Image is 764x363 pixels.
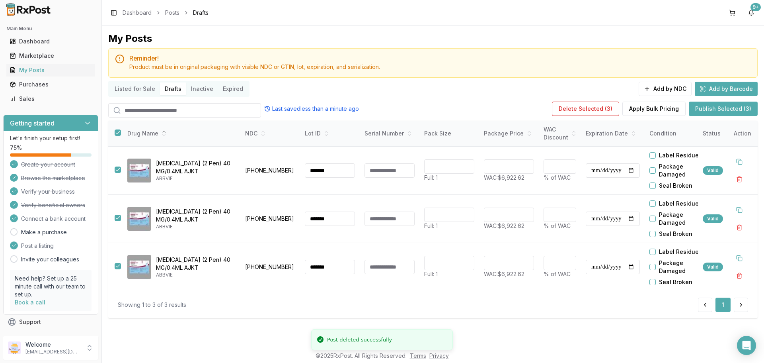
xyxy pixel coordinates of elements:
a: Book a call [15,299,45,306]
label: Seal Broken [659,230,692,238]
button: Delete Selected (3) [552,102,619,116]
div: Drug Name [127,130,234,137]
a: Privacy [429,352,449,359]
span: Browse the marketplace [21,174,85,182]
label: Package Damaged [659,259,704,275]
img: Humira (2 Pen) 40 MG/0.4ML AJKT [127,207,151,231]
button: Duplicate [732,203,746,217]
span: WAC: $6,922.62 [484,174,524,181]
a: Posts [165,9,179,17]
button: Sales [3,92,98,105]
label: Label Residue [659,200,699,208]
div: Serial Number [364,130,415,137]
label: Seal Broken [659,182,692,190]
span: % of WAC [544,174,571,181]
p: [PHONE_NUMBER] [245,215,295,223]
button: Feedback [3,329,98,343]
div: Valid [703,263,723,271]
p: [PHONE_NUMBER] [245,167,295,175]
button: Delete [732,220,746,235]
button: Inactive [186,82,218,95]
span: Drafts [193,9,209,17]
button: Listed for Sale [110,82,160,95]
label: Package Damaged [659,163,704,179]
a: Invite your colleagues [21,255,79,263]
span: % of WAC [544,222,571,229]
div: Sales [10,95,92,103]
div: Product must be in original packaging with visible NDC or GTIN, lot, expiration, and serialization. [129,63,751,71]
img: Humira (2 Pen) 40 MG/0.4ML AJKT [127,255,151,279]
div: Dashboard [10,37,92,45]
div: WAC Discount [544,126,576,141]
p: Let's finish your setup first! [10,134,92,142]
p: [MEDICAL_DATA] (2 Pen) 40 MG/0.4ML AJKT [156,208,234,224]
button: 9+ [745,6,758,19]
button: 1 [715,298,731,312]
a: Dashboard [123,9,152,17]
div: Marketplace [10,52,92,60]
th: Condition [645,121,704,147]
label: Seal Broken [659,278,692,286]
p: ABBVIE [156,175,234,182]
img: User avatar [8,341,21,354]
a: Marketplace [6,49,95,63]
div: Post deleted successfully [327,336,392,344]
button: My Posts [3,64,98,77]
div: Valid [703,166,723,175]
a: Sales [6,92,95,106]
span: WAC: $6,922.62 [484,271,524,277]
p: Welcome [25,341,81,349]
h2: Main Menu [6,26,95,32]
button: Expired [218,82,248,95]
button: Duplicate [732,155,746,169]
a: Purchases [6,77,95,92]
span: Connect a bank account [21,215,86,223]
button: Delete [732,269,746,283]
div: NDC [245,130,295,137]
div: Expiration Date [586,130,640,137]
th: Action [727,121,758,147]
button: Purchases [3,78,98,91]
span: Feedback [19,332,46,340]
button: Drafts [160,82,186,95]
div: My Posts [10,66,92,74]
button: Publish Selected (3) [689,102,758,116]
button: Marketplace [3,49,98,62]
p: ABBVIE [156,272,234,278]
span: 75 % [10,144,22,152]
div: Lot ID [305,130,355,137]
div: Showing 1 to 3 of 3 results [118,301,186,309]
img: RxPost Logo [3,3,54,16]
span: Create your account [21,161,75,169]
span: % of WAC [544,271,571,277]
label: Label Residue [659,151,699,159]
div: Open Intercom Messenger [737,336,756,355]
a: My Posts [6,63,95,77]
img: Humira (2 Pen) 40 MG/0.4ML AJKT [127,159,151,182]
span: Verify beneficial owners [21,201,85,209]
div: Valid [703,214,723,223]
span: Verify your business [21,188,75,196]
div: My Posts [108,32,152,45]
div: 9+ [750,3,761,11]
div: Purchases [10,80,92,88]
label: Label Residue [659,248,699,256]
button: Add by NDC [639,82,692,96]
a: Terms [410,352,426,359]
button: Add by Barcode [695,82,758,96]
button: Apply Bulk Pricing [622,102,686,116]
th: Status [698,121,728,147]
span: Full: 1 [424,174,438,181]
span: Full: 1 [424,222,438,229]
span: Full: 1 [424,271,438,277]
span: Post a listing [21,242,54,250]
div: Last saved less than a minute ago [264,105,359,113]
a: Make a purchase [21,228,67,236]
div: Package Price [484,130,534,137]
th: Pack Size [419,121,479,147]
button: Duplicate [732,251,746,265]
button: Support [3,315,98,329]
button: Dashboard [3,35,98,48]
p: ABBVIE [156,224,234,230]
a: Dashboard [6,34,95,49]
